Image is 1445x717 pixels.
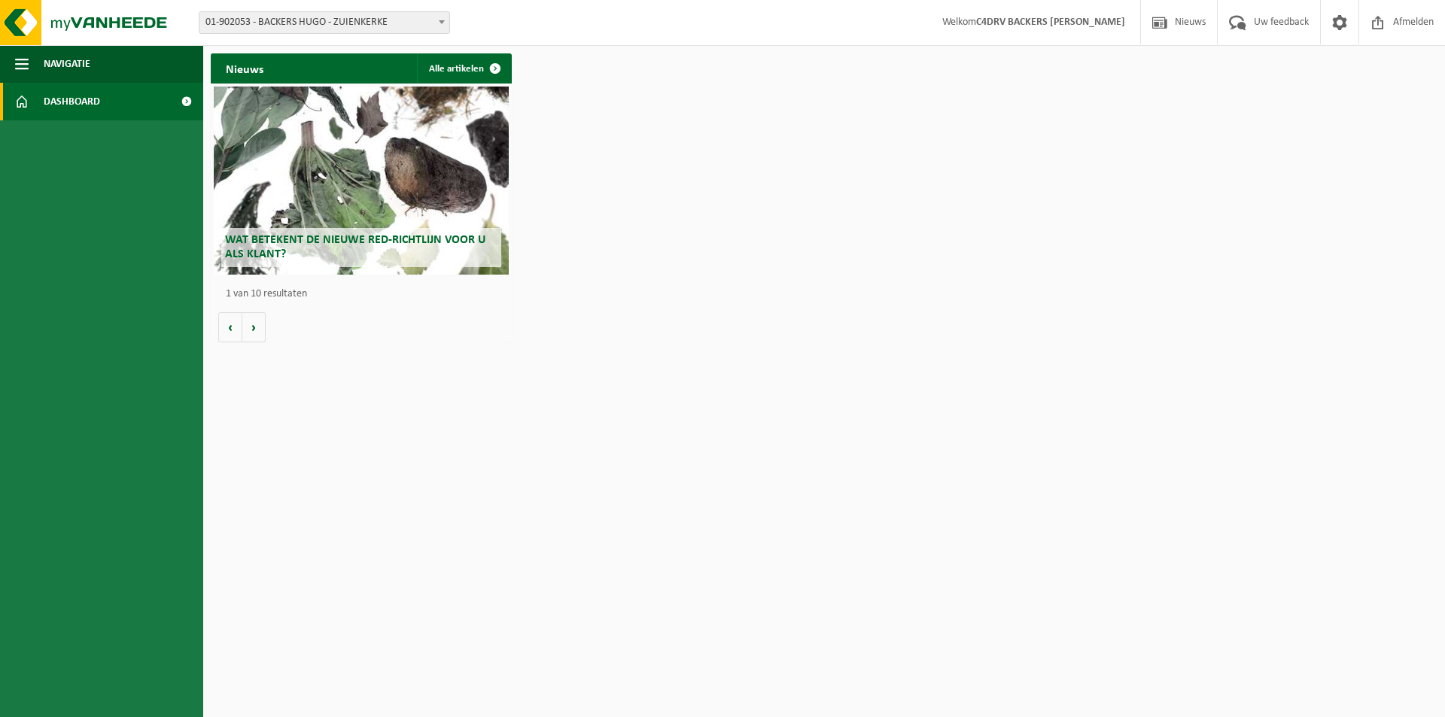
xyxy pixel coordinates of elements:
h2: Nieuws [211,53,278,83]
span: 01-902053 - BACKERS HUGO - ZUIENKERKE [199,11,450,34]
span: Wat betekent de nieuwe RED-richtlijn voor u als klant? [225,234,485,260]
button: Volgende [242,312,266,342]
strong: C4DRV BACKERS [PERSON_NAME] [976,17,1125,28]
span: Navigatie [44,45,90,83]
a: Alle artikelen [417,53,510,84]
span: Dashboard [44,83,100,120]
span: 01-902053 - BACKERS HUGO - ZUIENKERKE [199,12,449,33]
p: 1 van 10 resultaten [226,289,504,299]
button: Vorige [218,312,242,342]
a: Wat betekent de nieuwe RED-richtlijn voor u als klant? [214,87,509,275]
